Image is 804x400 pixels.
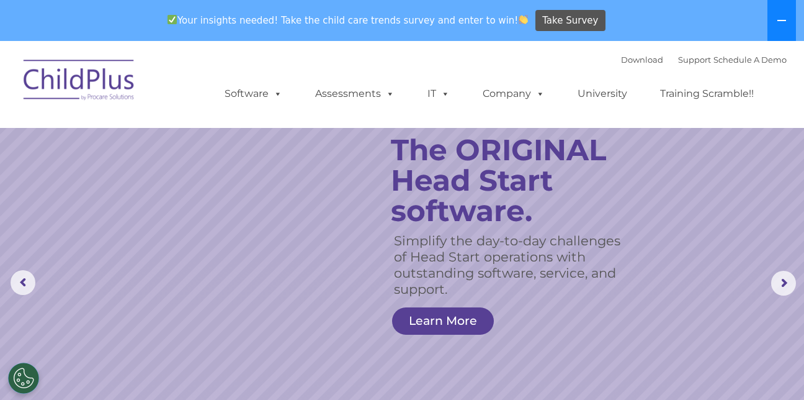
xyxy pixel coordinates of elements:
[621,55,663,65] a: Download
[535,10,605,32] a: Take Survey
[542,10,598,32] span: Take Survey
[172,82,210,91] span: Last name
[678,55,711,65] a: Support
[167,15,177,24] img: ✅
[415,81,462,106] a: IT
[162,8,534,32] span: Your insights needed! Take the child care trends survey and enter to win!
[713,55,787,65] a: Schedule A Demo
[303,81,407,106] a: Assessments
[565,81,640,106] a: University
[519,15,528,24] img: 👏
[621,55,787,65] font: |
[17,51,141,113] img: ChildPlus by Procare Solutions
[212,81,295,106] a: Software
[648,81,766,106] a: Training Scramble!!
[392,307,494,335] a: Learn More
[391,135,641,226] rs-layer: The ORIGINAL Head Start software.
[172,133,225,142] span: Phone number
[8,363,39,394] button: Cookies Settings
[470,81,557,106] a: Company
[394,233,629,298] rs-layer: Simplify the day-to-day challenges of Head Start operations with outstanding software, service, a...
